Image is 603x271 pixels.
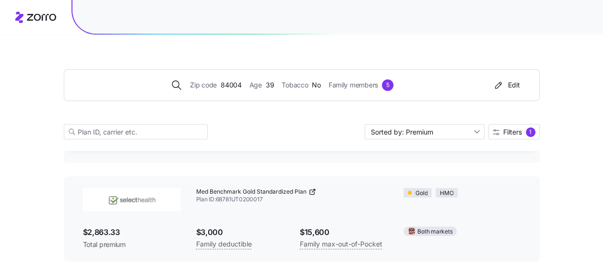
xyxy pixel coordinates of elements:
span: Zip code [190,80,217,90]
div: Edit [493,80,520,90]
input: Plan ID, carrier etc. [64,124,208,139]
button: Filters1 [488,124,540,139]
span: $2,863.33 [83,226,181,238]
span: Total premium [83,240,181,249]
span: Tobacco [282,80,308,90]
span: Family deductible [196,238,252,250]
span: HMO [440,189,453,198]
span: Both markets [417,227,452,236]
span: Filters [503,129,522,135]
span: Age [249,80,262,90]
img: SelectHealth [83,188,181,211]
span: Med Benchmark Gold Standardized Plan [196,188,307,196]
span: $3,000 [196,226,284,238]
div: 5 [382,79,393,91]
span: Gold [415,189,427,198]
span: $15,600 [300,226,388,238]
span: Family max-out-of-Pocket [300,238,382,250]
span: 84004 [221,80,242,90]
span: No [312,80,320,90]
input: Sort by [365,124,485,139]
span: 39 [266,80,274,90]
button: Edit [489,77,524,93]
span: Family members [329,80,378,90]
div: 1 [526,127,535,137]
span: Plan ID: 68781UT0200017 [196,196,389,204]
